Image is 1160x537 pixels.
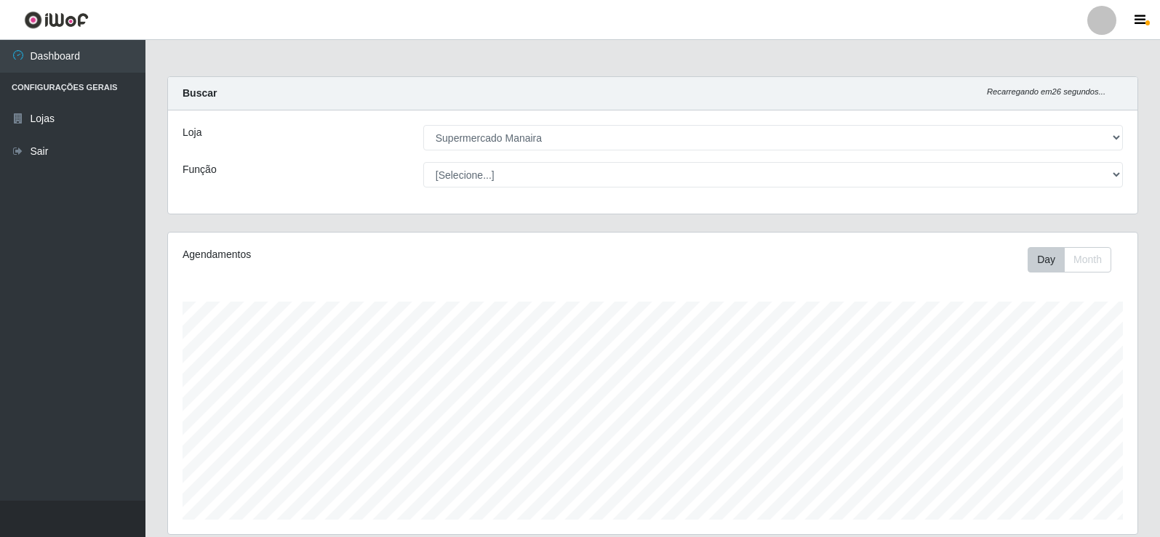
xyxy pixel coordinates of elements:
[1028,247,1065,272] button: Day
[183,247,561,262] div: Agendamentos
[183,87,217,99] strong: Buscar
[1064,247,1111,272] button: Month
[1028,247,1123,272] div: Toolbar with button groups
[1028,247,1111,272] div: First group
[183,162,217,177] label: Função
[183,125,201,140] label: Loja
[987,87,1105,96] i: Recarregando em 26 segundos...
[24,11,89,29] img: CoreUI Logo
